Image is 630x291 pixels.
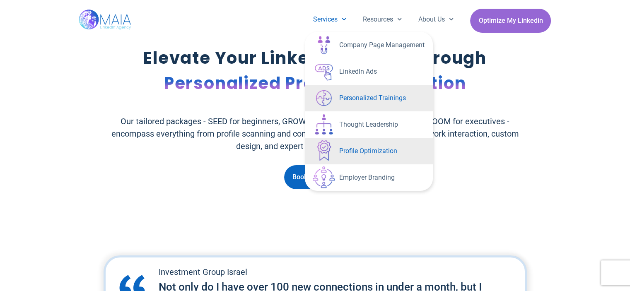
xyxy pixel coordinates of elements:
a: Thought Leadership [305,111,433,138]
span: Book a Session [292,169,338,185]
a: Optimize My Linkedin [470,9,551,33]
p: Elevate Your LinkedIn Impact Through [99,46,531,96]
a: Services [305,9,355,30]
nav: Menu [305,9,462,30]
a: LinkedIn Ads [305,58,433,85]
a: Book a Session [284,165,346,189]
a: Personalized Trainings [305,85,433,111]
a: Profile Optimization [305,138,433,164]
ul: Services [305,32,433,191]
a: Employer Branding [305,164,433,191]
p: Our tailored packages - SEED for beginners, GROWTH for enhanced presence, and BLOOM for executive... [99,115,531,152]
a: Resources [355,9,410,30]
span: Optimize My Linkedin [478,13,543,29]
span: Personalized Profile Optimization [164,71,466,96]
h2: Investment Group Israel [159,266,526,278]
a: Company Page Management [305,32,433,58]
a: About Us [410,9,462,30]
